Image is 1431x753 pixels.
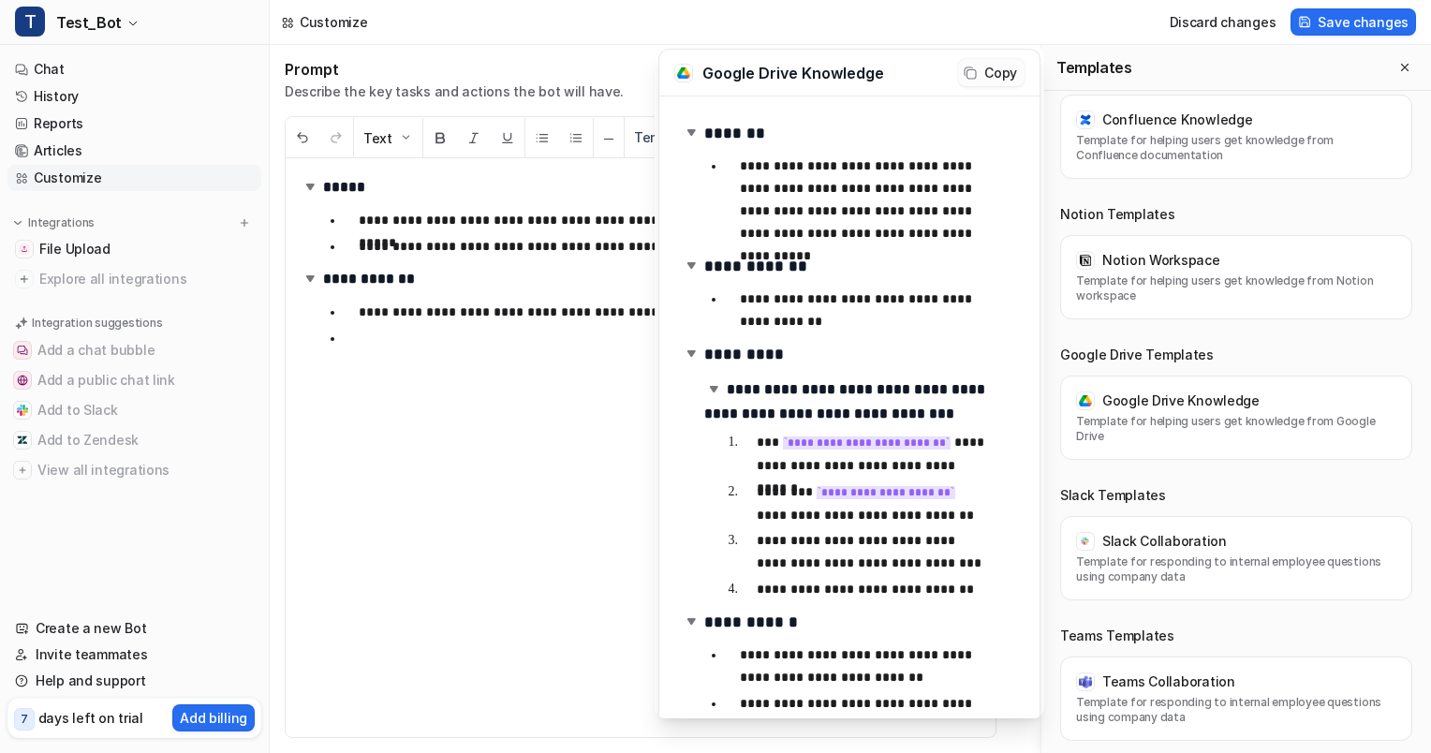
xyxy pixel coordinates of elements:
[1102,532,1227,551] h3: Slack Collaboration
[1060,205,1412,224] h3: Notion Templates
[1162,8,1284,36] button: Discard changes
[682,344,701,362] img: expand-arrow.svg
[7,236,261,262] a: File UploadFile Upload
[7,615,261,642] a: Create a new Bot
[1102,672,1235,691] h3: Teams Collaboration
[172,704,255,731] button: Add billing
[38,708,143,728] p: days left on trial
[15,270,34,288] img: explore all integrations
[704,379,723,398] img: expand-arrow.svg
[682,256,701,274] img: expand-arrow.svg
[1079,675,1092,688] img: template icon
[1060,95,1412,179] button: template iconConfluence KnowledgeTemplate for helping users get knowledge from Confluence documen...
[238,216,251,229] img: menu_add.svg
[677,66,690,80] img: template icon
[1060,486,1412,505] h3: Slack Templates
[56,9,122,36] span: Test_Bot
[1060,346,1412,364] h3: Google Drive Templates
[17,345,28,356] img: Add a chat bubble
[7,365,261,395] button: Add a public chat linkAdd a public chat link
[17,465,28,476] img: View all integrations
[1318,12,1409,32] span: Save changes
[1076,273,1396,303] p: Template for helping users get knowledge from Notion workspace
[7,111,261,137] a: Reports
[1102,111,1252,129] h3: Confluence Knowledge
[1060,516,1412,600] button: template iconSlack CollaborationTemplate for responding to internal employee questions using comp...
[1291,8,1416,36] button: Save changes
[300,12,367,32] div: Customize
[1076,133,1396,163] p: Template for helping users get knowledge from Confluence documentation
[17,405,28,416] img: Add to Slack
[11,216,24,229] img: expand menu
[1102,251,1220,270] h3: Notion Workspace
[1394,56,1416,79] button: Close flyout
[682,612,701,630] img: expand-arrow.svg
[702,62,949,84] h3: Google Drive Knowledge
[17,375,28,386] img: Add a public chat link
[7,425,261,455] button: Add to ZendeskAdd to Zendesk
[19,244,30,255] img: File Upload
[21,711,28,728] p: 7
[1060,627,1412,645] h3: Teams Templates
[1060,376,1412,460] button: template iconGoogle Drive KnowledgeTemplate for helping users get knowledge from Google Drive
[7,668,261,694] a: Help and support
[39,240,111,258] span: File Upload
[7,455,261,485] button: View all integrationsView all integrations
[17,435,28,446] img: Add to Zendesk
[958,59,1025,86] button: Copy
[7,56,261,82] a: Chat
[1079,535,1092,548] img: template icon
[28,215,95,230] p: Integrations
[1076,554,1396,584] p: Template for responding to internal employee questions using company data
[7,642,261,668] a: Invite teammates
[1102,391,1260,410] h3: Google Drive Knowledge
[180,708,247,728] p: Add billing
[1060,235,1412,319] button: template iconNotion WorkspaceTemplate for helping users get knowledge from Notion workspace
[39,264,254,294] span: Explore all integrations
[1079,394,1092,407] img: template icon
[32,315,162,332] p: Integration suggestions
[1056,58,1131,77] h2: Templates
[7,395,261,425] button: Add to SlackAdd to Slack
[1079,254,1092,267] img: template icon
[7,266,261,292] a: Explore all integrations
[682,123,701,141] img: expand-arrow.svg
[7,214,100,232] button: Integrations
[7,165,261,191] a: Customize
[7,335,261,365] button: Add a chat bubbleAdd a chat bubble
[1076,695,1396,725] p: Template for responding to internal employee questions using company data
[1079,113,1092,126] img: template icon
[15,7,45,37] span: T
[1076,414,1396,444] p: Template for helping users get knowledge from Google Drive
[7,83,261,110] a: History
[7,138,261,164] a: Articles
[1060,657,1412,741] button: template iconTeams CollaborationTemplate for responding to internal employee questions using comp...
